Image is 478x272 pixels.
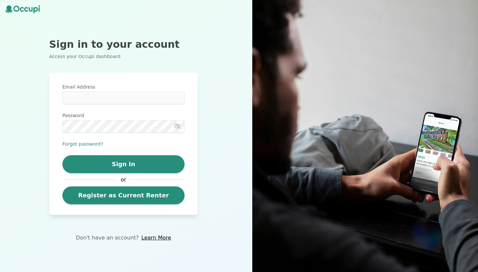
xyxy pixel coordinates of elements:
button: Forgot password? [62,141,103,147]
span: or [118,176,129,184]
a: Learn More [141,234,171,242]
label: Password [62,112,185,119]
button: Sign In [62,155,185,173]
p: Don't have an account? [76,234,139,242]
h2: Sign in to your account [49,38,198,50]
p: Access your Occupi dashboard [49,53,198,60]
a: Register as Current Renter [62,186,185,204]
label: Email Address [62,84,185,90]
